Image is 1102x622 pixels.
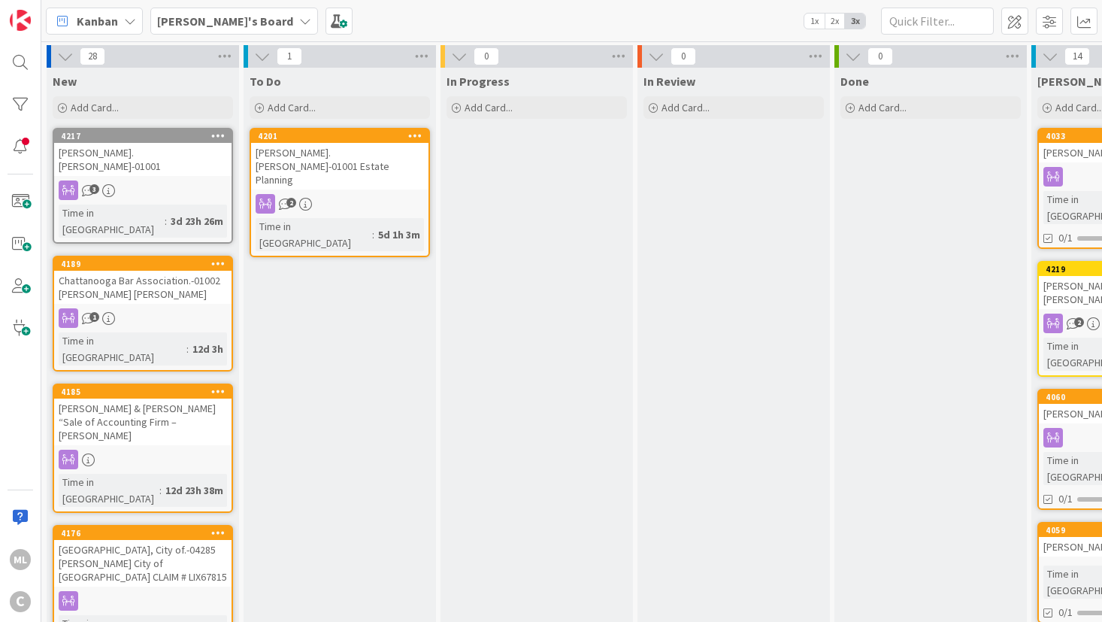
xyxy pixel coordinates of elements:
[867,47,893,65] span: 0
[189,341,227,357] div: 12d 3h
[465,101,513,114] span: Add Card...
[1058,230,1073,246] span: 0/1
[157,14,293,29] b: [PERSON_NAME]'s Board
[54,526,232,587] div: 4176[GEOGRAPHIC_DATA], City of.-04285 [PERSON_NAME] City of [GEOGRAPHIC_DATA] CLAIM # LIX67815
[251,129,428,143] div: 4201
[186,341,189,357] span: :
[61,387,232,397] div: 4185
[286,198,296,208] span: 2
[59,205,165,238] div: Time in [GEOGRAPHIC_DATA]
[671,47,696,65] span: 0
[165,213,167,229] span: :
[474,47,499,65] span: 0
[447,74,510,89] span: In Progress
[54,399,232,445] div: [PERSON_NAME] & [PERSON_NAME] “Sale of Accounting Firm – [PERSON_NAME]
[1058,491,1073,507] span: 0/1
[10,549,31,570] div: ML
[54,385,232,399] div: 4185
[1074,317,1084,327] span: 2
[251,143,428,190] div: [PERSON_NAME].[PERSON_NAME]-01001 Estate Planning
[825,14,845,29] span: 2x
[54,257,232,304] div: 4189Chattanooga Bar Association.-01002 [PERSON_NAME] [PERSON_NAME]
[89,312,99,322] span: 1
[59,474,159,507] div: Time in [GEOGRAPHIC_DATA]
[80,47,105,65] span: 28
[840,74,869,89] span: Done
[54,526,232,540] div: 4176
[61,528,232,539] div: 4176
[54,540,232,587] div: [GEOGRAPHIC_DATA], City of.-04285 [PERSON_NAME] City of [GEOGRAPHIC_DATA] CLAIM # LIX67815
[54,129,232,143] div: 4217
[277,47,302,65] span: 1
[71,101,119,114] span: Add Card...
[89,184,99,194] span: 3
[804,14,825,29] span: 1x
[845,14,865,29] span: 3x
[256,218,372,251] div: Time in [GEOGRAPHIC_DATA]
[61,131,232,141] div: 4217
[59,332,186,366] div: Time in [GEOGRAPHIC_DATA]
[61,259,232,269] div: 4189
[10,591,31,612] div: C
[10,10,31,31] img: Visit kanbanzone.com
[1058,605,1073,620] span: 0/1
[258,131,428,141] div: 4201
[54,143,232,176] div: [PERSON_NAME].[PERSON_NAME]-01001
[1064,47,1090,65] span: 14
[881,8,994,35] input: Quick Filter...
[53,74,77,89] span: New
[268,101,316,114] span: Add Card...
[662,101,710,114] span: Add Card...
[54,385,232,445] div: 4185[PERSON_NAME] & [PERSON_NAME] “Sale of Accounting Firm – [PERSON_NAME]
[162,482,227,499] div: 12d 23h 38m
[251,129,428,190] div: 4201[PERSON_NAME].[PERSON_NAME]-01001 Estate Planning
[372,226,374,243] span: :
[643,74,695,89] span: In Review
[54,271,232,304] div: Chattanooga Bar Association.-01002 [PERSON_NAME] [PERSON_NAME]
[54,129,232,176] div: 4217[PERSON_NAME].[PERSON_NAME]-01001
[77,12,118,30] span: Kanban
[374,226,424,243] div: 5d 1h 3m
[858,101,907,114] span: Add Card...
[250,74,281,89] span: To Do
[159,482,162,499] span: :
[54,257,232,271] div: 4189
[167,213,227,229] div: 3d 23h 26m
